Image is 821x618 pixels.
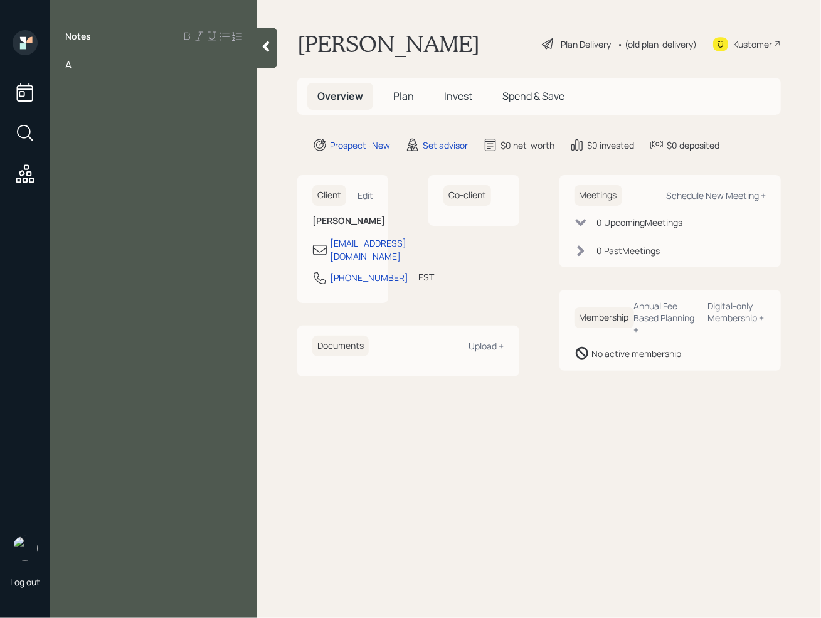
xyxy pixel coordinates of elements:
div: Plan Delivery [561,38,611,51]
label: Notes [65,30,91,43]
div: [PHONE_NUMBER] [330,271,408,284]
div: $0 net-worth [501,139,554,152]
div: Edit [358,189,373,201]
span: A [65,58,72,72]
span: Spend & Save [502,89,564,103]
div: 0 Upcoming Meeting s [597,216,683,229]
h1: [PERSON_NAME] [297,30,480,58]
span: Plan [393,89,414,103]
div: EST [418,270,434,284]
div: Prospect · New [330,139,390,152]
div: Kustomer [733,38,772,51]
span: Invest [444,89,472,103]
div: $0 invested [587,139,634,152]
div: Schedule New Meeting + [666,189,766,201]
h6: Meetings [575,185,622,206]
h6: Documents [312,336,369,356]
div: 0 Past Meeting s [597,244,660,257]
div: Digital-only Membership + [707,300,766,324]
img: retirable_logo.png [13,536,38,561]
div: No active membership [592,347,682,360]
div: Set advisor [423,139,468,152]
div: Upload + [469,340,504,352]
div: [EMAIL_ADDRESS][DOMAIN_NAME] [330,237,406,263]
div: $0 deposited [667,139,719,152]
h6: Co-client [443,185,491,206]
h6: Client [312,185,346,206]
div: Annual Fee Based Planning + [634,300,698,336]
div: • (old plan-delivery) [617,38,697,51]
h6: Membership [575,307,634,328]
div: Log out [10,576,40,588]
h6: [PERSON_NAME] [312,216,373,226]
span: Overview [317,89,363,103]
